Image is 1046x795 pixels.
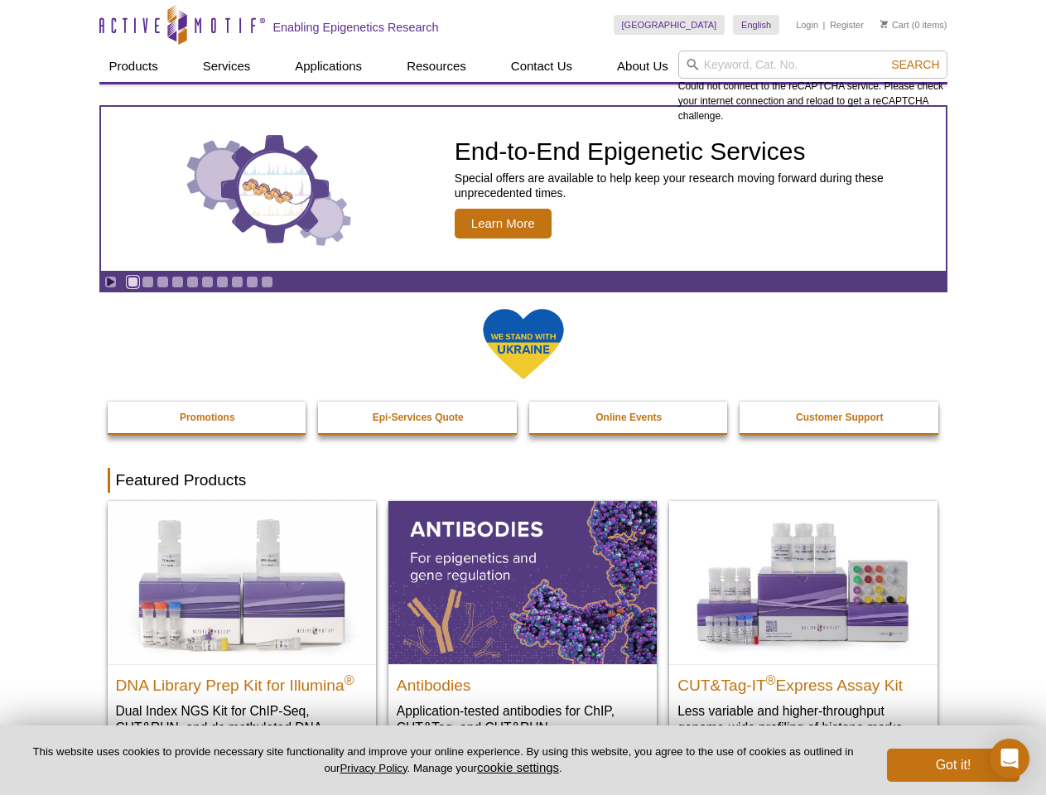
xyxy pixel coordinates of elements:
[669,501,938,752] a: CUT&Tag-IT® Express Assay Kit CUT&Tag-IT®Express Assay Kit Less variable and higher-throughput ge...
[830,19,864,31] a: Register
[340,762,407,774] a: Privacy Policy
[193,51,261,82] a: Services
[796,19,818,31] a: Login
[180,412,235,423] strong: Promotions
[887,749,1019,782] button: Got it!
[108,501,376,768] a: DNA Library Prep Kit for Illumina DNA Library Prep Kit for Illumina® Dual Index NGS Kit for ChIP-...
[108,402,308,433] a: Promotions
[397,702,648,736] p: Application-tested antibodies for ChIP, CUT&Tag, and CUT&RUN.
[157,276,169,288] a: Go to slide 3
[388,501,657,752] a: All Antibodies Antibodies Application-tested antibodies for ChIP, CUT&Tag, and CUT&RUN.
[116,702,368,753] p: Dual Index NGS Kit for ChIP-Seq, CUT&RUN, and ds methylated DNA assays.
[201,276,214,288] a: Go to slide 6
[108,501,376,663] img: DNA Library Prep Kit for Illumina
[733,15,779,35] a: English
[501,51,582,82] a: Contact Us
[231,276,243,288] a: Go to slide 8
[373,412,464,423] strong: Epi-Services Quote
[529,402,730,433] a: Online Events
[677,702,929,736] p: Less variable and higher-throughput genome-wide profiling of histone marks​.
[318,402,518,433] a: Epi-Services Quote
[796,412,883,423] strong: Customer Support
[142,276,154,288] a: Go to slide 2
[104,276,117,288] a: Toggle autoplay
[171,276,184,288] a: Go to slide 4
[740,402,940,433] a: Customer Support
[388,501,657,663] img: All Antibodies
[27,744,860,776] p: This website uses cookies to provide necessary site functionality and improve your online experie...
[766,672,776,687] sup: ®
[261,276,273,288] a: Go to slide 10
[990,739,1029,778] div: Open Intercom Messenger
[614,15,725,35] a: [GEOGRAPHIC_DATA]
[595,412,662,423] strong: Online Events
[823,15,826,35] li: |
[127,276,139,288] a: Go to slide 1
[108,468,939,493] h2: Featured Products
[477,760,559,774] button: cookie settings
[116,669,368,694] h2: DNA Library Prep Kit for Illumina
[880,19,909,31] a: Cart
[607,51,678,82] a: About Us
[891,58,939,71] span: Search
[99,51,168,82] a: Products
[345,672,354,687] sup: ®
[678,51,947,123] div: Could not connect to the reCAPTCHA service. Please check your internet connection and reload to g...
[880,20,888,28] img: Your Cart
[273,20,439,35] h2: Enabling Epigenetics Research
[246,276,258,288] a: Go to slide 9
[397,51,476,82] a: Resources
[677,669,929,694] h2: CUT&Tag-IT Express Assay Kit
[669,501,938,663] img: CUT&Tag-IT® Express Assay Kit
[216,276,229,288] a: Go to slide 7
[886,57,944,72] button: Search
[678,51,947,79] input: Keyword, Cat. No.
[397,669,648,694] h2: Antibodies
[482,307,565,381] img: We Stand With Ukraine
[880,15,947,35] li: (0 items)
[186,276,199,288] a: Go to slide 5
[285,51,372,82] a: Applications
